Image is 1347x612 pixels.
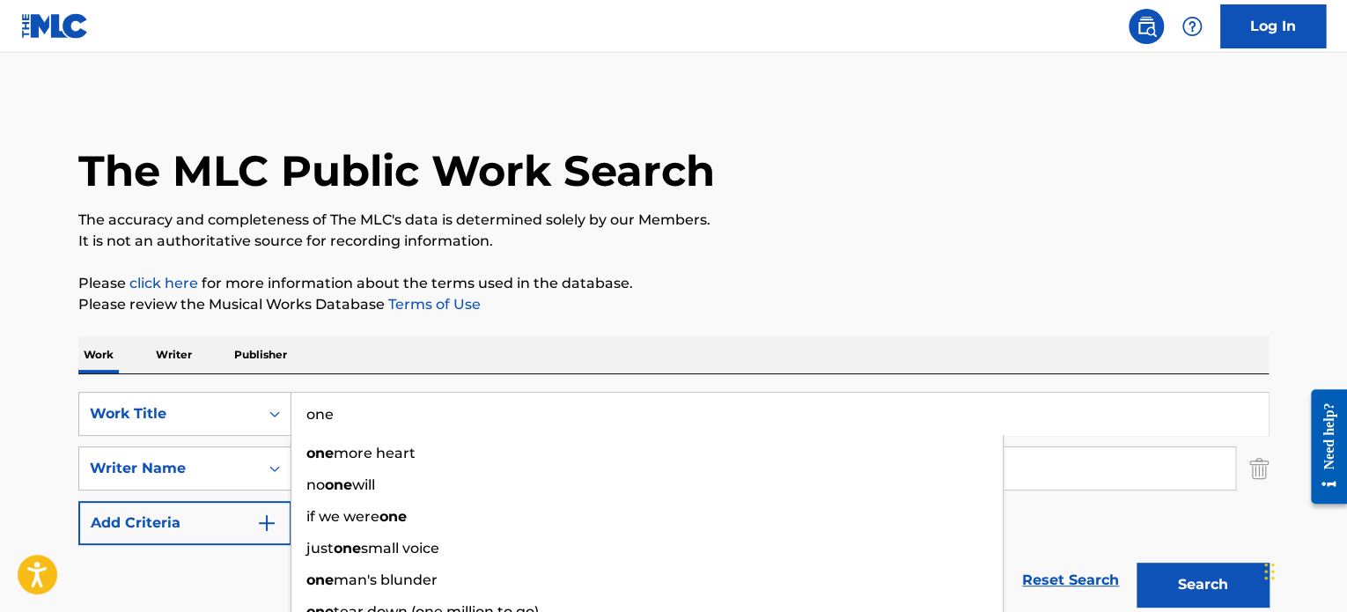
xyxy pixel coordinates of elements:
img: search [1136,16,1157,37]
p: Work [78,336,119,373]
div: Writer Name [90,458,248,479]
button: Search [1137,563,1269,607]
p: Publisher [229,336,292,373]
p: Please review the Musical Works Database [78,294,1269,315]
strong: one [306,445,334,461]
iframe: Resource Center [1298,376,1347,518]
a: Terms of Use [385,296,481,313]
p: Please for more information about the terms used in the database. [78,273,1269,294]
a: Public Search [1129,9,1164,44]
div: Work Title [90,403,248,424]
img: MLC Logo [21,13,89,39]
strong: one [306,571,334,588]
div: Help [1174,9,1210,44]
img: Delete Criterion [1249,446,1269,490]
p: The accuracy and completeness of The MLC's data is determined solely by our Members. [78,210,1269,231]
span: man's blunder [334,571,438,588]
a: Log In [1220,4,1326,48]
img: 9d2ae6d4665cec9f34b9.svg [256,512,277,534]
img: help [1181,16,1203,37]
span: if we were [306,508,379,525]
strong: one [334,540,361,557]
div: Drag [1264,545,1275,598]
h1: The MLC Public Work Search [78,144,715,197]
span: more heart [334,445,416,461]
span: small voice [361,540,439,557]
span: no [306,476,325,493]
a: click here [129,275,198,291]
span: just [306,540,334,557]
span: will [352,476,375,493]
button: Add Criteria [78,501,291,545]
p: It is not an authoritative source for recording information. [78,231,1269,252]
p: Writer [151,336,197,373]
strong: one [379,508,407,525]
iframe: Chat Widget [1259,527,1347,612]
strong: one [325,476,352,493]
a: Reset Search [1013,561,1128,600]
